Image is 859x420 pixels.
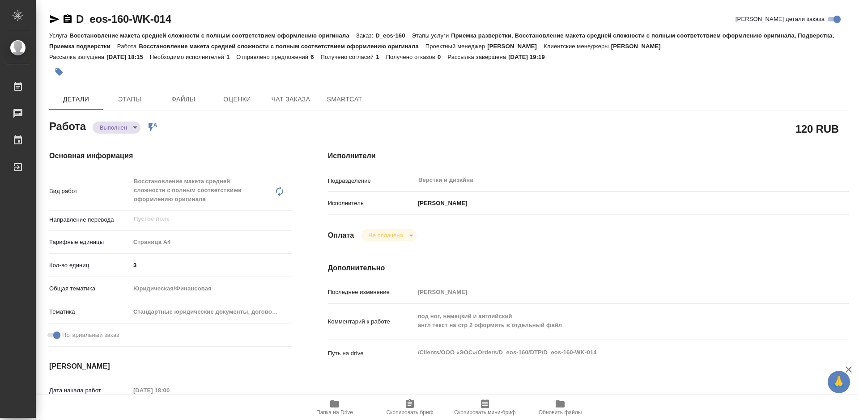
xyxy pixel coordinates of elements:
p: Исполнитель [328,199,415,208]
button: Скопировать мини-бриф [447,395,523,420]
h4: Дополнительно [328,263,849,273]
p: Этапы услуги [412,32,451,39]
h4: Основная информация [49,151,292,161]
p: Путь на drive [328,349,415,358]
p: Рассылка завершена [447,54,508,60]
div: Выполнен [93,122,140,134]
p: Последнее изменение [328,288,415,297]
p: Отправлено предложений [236,54,310,60]
button: Скопировать ссылку [62,14,73,25]
button: Добавить тэг [49,62,69,82]
p: Услуга [49,32,69,39]
p: Получено отказов [386,54,438,60]
p: 1 [376,54,386,60]
p: Проектный менеджер [425,43,487,50]
p: [PERSON_NAME] [415,199,468,208]
p: [DATE] 19:19 [508,54,552,60]
p: Получено согласий [321,54,376,60]
div: Выполнен [361,229,416,241]
span: Скопировать мини-бриф [454,409,515,416]
textarea: под нот, немецкий и английский англ текст на стр 2 оформить в отдельный файл [415,309,806,333]
span: Чат заказа [269,94,312,105]
p: Тематика [49,307,130,316]
span: Скопировать бриф [386,409,433,416]
button: Выполнен [97,124,130,131]
p: Восстановление макета средней сложности с полным соответствием оформлению оригинала [139,43,425,50]
p: Работа [117,43,139,50]
span: Обновить файлы [539,409,582,416]
h2: 120 RUB [795,121,839,136]
p: 1 [226,54,236,60]
button: Не оплачена [366,231,405,239]
input: Пустое поле [415,286,806,298]
p: Направление перевода [49,215,130,224]
h4: Исполнители [328,151,849,161]
p: Клиентские менеджеры [544,43,611,50]
p: [DATE] 18:15 [106,54,150,60]
p: Восстановление макета средней сложности с полным соответствием оформлению оригинала [69,32,356,39]
p: Общая тематика [49,284,130,293]
h4: Оплата [328,230,354,241]
div: Стандартные юридические документы, договоры, уставы [130,304,292,319]
p: Заказ: [356,32,375,39]
input: ✎ Введи что-нибудь [130,259,292,272]
button: Скопировать ссылку для ЯМессенджера [49,14,60,25]
span: Оценки [216,94,259,105]
h2: Работа [49,118,86,134]
span: Папка на Drive [316,409,353,416]
span: Файлы [162,94,205,105]
div: Страница А4 [130,235,292,250]
input: Пустое поле [130,384,208,397]
span: Нотариальный заказ [62,331,119,340]
p: Дата начала работ [49,386,130,395]
p: Необходимо исполнителей [150,54,226,60]
span: Этапы [108,94,151,105]
textarea: /Clients/ООО «ЭОС»/Orders/D_eos-160/DTP/D_eos-160-WK-014 [415,345,806,360]
div: Юридическая/Финансовая [130,281,292,296]
button: Обновить файлы [523,395,598,420]
p: 6 [310,54,320,60]
button: Папка на Drive [297,395,372,420]
span: Детали [55,94,98,105]
p: Кол-во единиц [49,261,130,270]
p: [PERSON_NAME] [611,43,668,50]
p: Вид работ [49,187,130,196]
a: D_eos-160-WK-014 [76,13,171,25]
p: Тарифные единицы [49,238,130,247]
span: SmartCat [323,94,366,105]
h4: [PERSON_NAME] [49,361,292,372]
p: Подразделение [328,176,415,185]
span: [PERSON_NAME] детали заказа [736,15,825,24]
input: Пустое поле [133,214,271,224]
button: Скопировать бриф [372,395,447,420]
p: Комментарий к работе [328,317,415,326]
p: [PERSON_NAME] [487,43,544,50]
p: Рассылка запущена [49,54,106,60]
p: 0 [438,54,447,60]
p: D_eos-160 [375,32,412,39]
button: 🙏 [828,371,850,393]
span: 🙏 [831,373,846,391]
